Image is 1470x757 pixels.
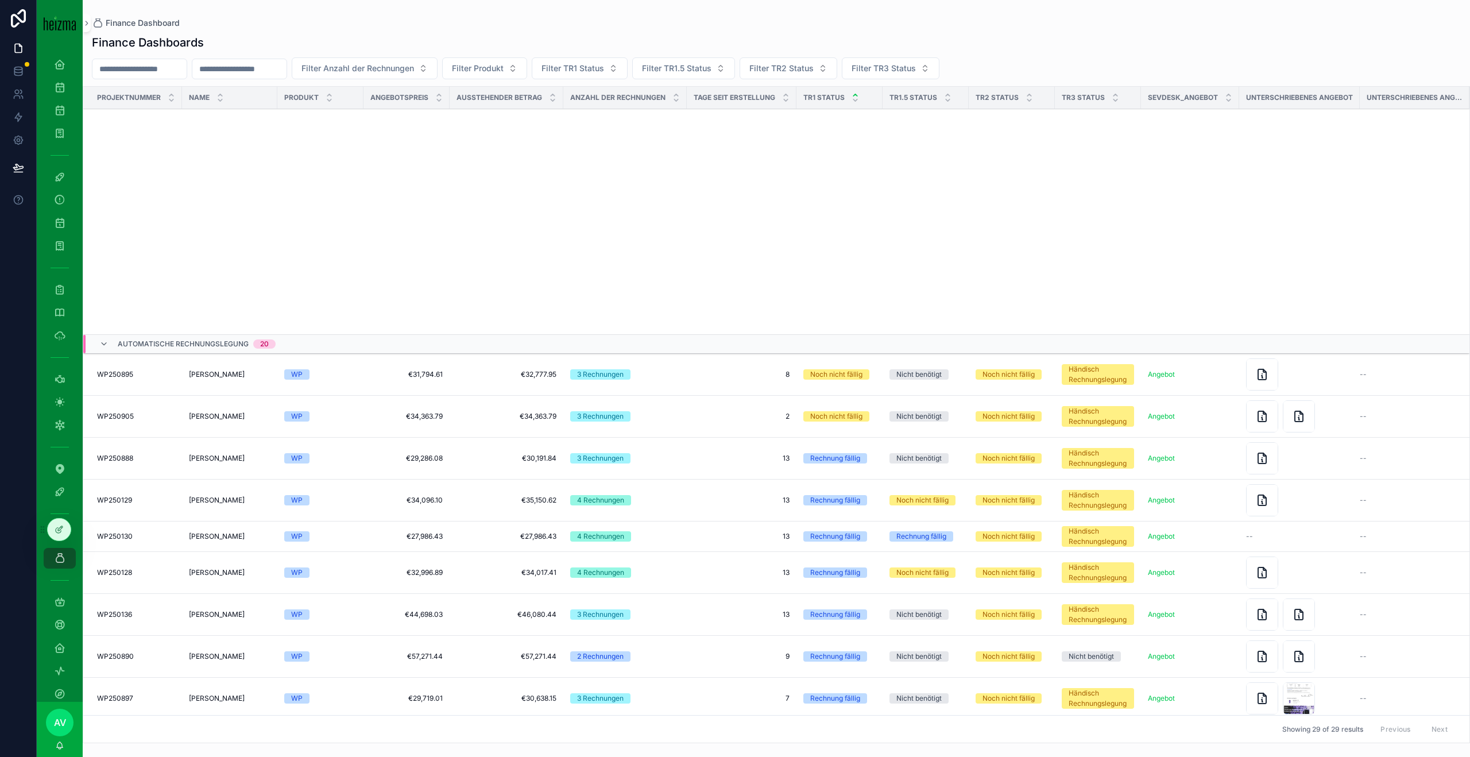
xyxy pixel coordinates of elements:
span: €30,191.84 [457,454,556,463]
a: €57,271.44 [457,652,556,661]
span: €29,286.08 [370,454,443,463]
a: Rechnung fällig [803,453,876,464]
span: -- [1360,370,1367,379]
a: Angebot [1148,412,1232,421]
a: -- [1360,610,1456,619]
a: Angebot [1148,532,1175,540]
a: [PERSON_NAME] [189,694,270,703]
span: Filter Anzahl der Rechnungen [301,63,414,74]
div: WP [291,609,303,620]
a: -- [1360,694,1456,703]
a: Noch nicht fällig [976,693,1048,704]
a: Rechnung fällig [803,531,876,542]
a: Händisch Rechnungslegung [1062,406,1134,427]
div: Noch nicht fällig [982,609,1035,620]
div: Noch nicht fällig [896,495,949,505]
span: WP250895 [97,370,133,379]
div: WP [291,453,303,464]
a: €57,271.44 [370,652,443,661]
a: Noch nicht fällig [976,531,1048,542]
a: WP [284,567,357,578]
a: Händisch Rechnungslegung [1062,604,1134,625]
span: -- [1360,496,1367,505]
a: Händisch Rechnungslegung [1062,490,1134,511]
span: Anzahl der Rechnungen [570,93,666,102]
div: WP [291,531,303,542]
a: WP250895 [97,370,175,379]
a: Nicht benötigt [889,693,962,704]
div: WP [291,651,303,662]
div: Nicht benötigt [896,693,942,704]
div: 3 Rechnungen [577,411,624,422]
span: WP250129 [97,496,132,505]
span: Angebotspreis [370,93,428,102]
a: -- [1360,370,1456,379]
a: WP [284,609,357,620]
div: 3 Rechnungen [577,693,624,704]
span: -- [1360,532,1367,541]
div: Noch nicht fällig [982,369,1035,380]
a: Noch nicht fällig [976,453,1048,464]
span: -- [1360,694,1367,703]
a: €34,363.79 [370,412,443,421]
button: Select Button [442,57,527,79]
div: 20 [260,339,269,349]
a: 2 [694,412,790,421]
span: TR1.5 Status [889,93,937,102]
a: 3 Rechnungen [570,609,680,620]
div: Händisch Rechnungslegung [1069,526,1127,547]
a: Noch nicht fällig [889,567,962,578]
span: [PERSON_NAME] [189,610,245,619]
a: Rechnung fällig [803,651,876,662]
span: Tage seit Erstellung [694,93,775,102]
span: Filter TR1 Status [541,63,604,74]
a: -- [1360,568,1456,577]
a: €32,777.95 [457,370,556,379]
span: 8 [694,370,790,379]
div: Noch nicht fällig [982,411,1035,422]
a: [PERSON_NAME] [189,496,270,505]
button: Select Button [740,57,837,79]
a: €27,986.43 [457,532,556,541]
span: -- [1360,610,1367,619]
a: [PERSON_NAME] [189,610,270,619]
span: Unterschriebenes Angebot [1246,93,1353,102]
a: -- [1360,652,1456,661]
a: 3 Rechnungen [570,411,680,422]
div: 3 Rechnungen [577,453,624,464]
a: [PERSON_NAME] [189,532,270,541]
div: Noch nicht fällig [982,453,1035,464]
div: Rechnung fällig [810,531,860,542]
a: -- [1246,532,1353,541]
span: Filter TR3 Status [852,63,916,74]
a: €44,698.03 [370,610,443,619]
span: [PERSON_NAME] [189,412,245,421]
span: Projektnummer [97,93,161,102]
div: 4 Rechnungen [577,531,624,542]
div: Rechnung fällig [810,651,860,662]
span: AV [54,716,66,729]
a: Händisch Rechnungslegung [1062,688,1134,709]
div: WP [291,693,303,704]
a: Nicht benötigt [889,651,962,662]
a: Angebot [1148,412,1175,420]
a: WP250128 [97,568,175,577]
span: WP250888 [97,454,133,463]
span: 13 [694,610,790,619]
a: €31,794.61 [370,370,443,379]
div: Nicht benötigt [896,411,942,422]
a: Noch nicht fällig [803,411,876,422]
a: Händisch Rechnungslegung [1062,562,1134,583]
span: 13 [694,496,790,505]
span: [PERSON_NAME] [189,652,245,661]
a: -- [1360,496,1456,505]
h1: Finance Dashboards [92,34,204,51]
a: WP [284,531,357,542]
a: Nicht benötigt [889,411,962,422]
a: Noch nicht fällig [976,369,1048,380]
a: [PERSON_NAME] [189,454,270,463]
span: WP250897 [97,694,133,703]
